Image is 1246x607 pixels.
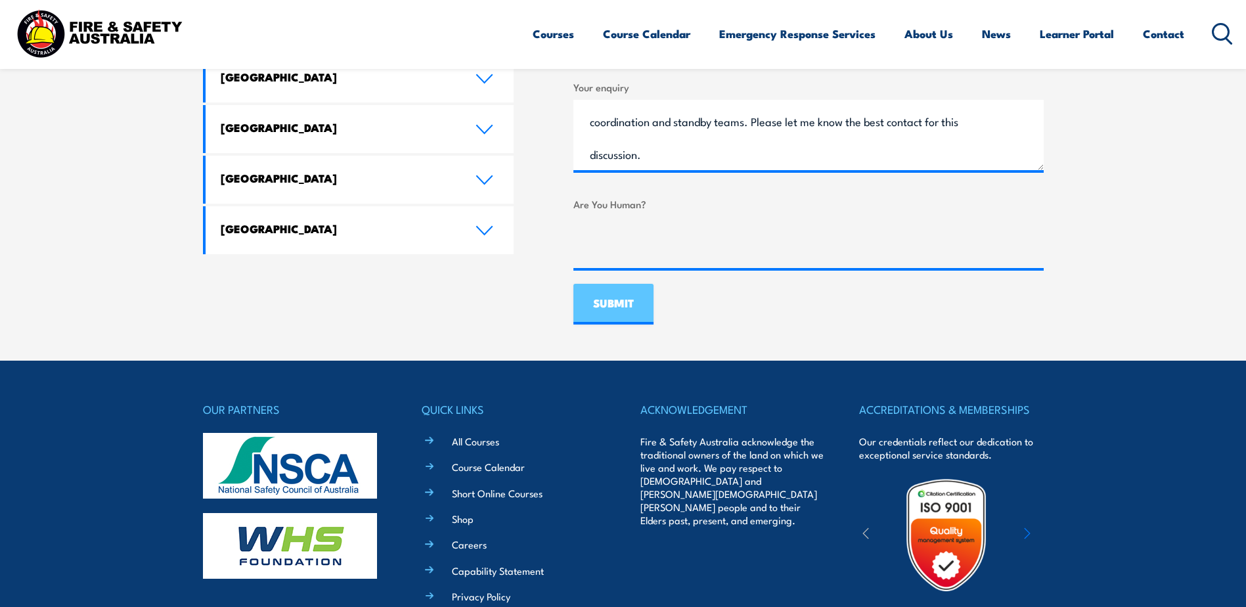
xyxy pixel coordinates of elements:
h4: QUICK LINKS [422,400,606,418]
a: Shop [452,512,474,526]
img: ewpa-logo [1004,512,1119,558]
a: Privacy Policy [452,589,510,603]
h4: OUR PARTNERS [203,400,387,418]
a: About Us [904,16,953,51]
a: Course Calendar [452,460,525,474]
label: Your enquiry [573,79,1044,95]
h4: [GEOGRAPHIC_DATA] [221,171,456,185]
h4: [GEOGRAPHIC_DATA] [221,70,456,84]
a: Courses [533,16,574,51]
a: Contact [1143,16,1184,51]
label: Are You Human? [573,196,1044,212]
a: Emergency Response Services [719,16,876,51]
h4: ACKNOWLEDGEMENT [640,400,824,418]
img: nsca-logo-footer [203,433,377,499]
a: Capability Statement [452,564,544,577]
a: [GEOGRAPHIC_DATA] [206,105,514,153]
a: News [982,16,1011,51]
h4: [GEOGRAPHIC_DATA] [221,120,456,135]
a: Careers [452,537,487,551]
img: whs-logo-footer [203,513,377,579]
p: Our credentials reflect our dedication to exceptional service standards. [859,435,1043,461]
p: Fire & Safety Australia acknowledge the traditional owners of the land on which we live and work.... [640,435,824,527]
img: Untitled design (19) [889,478,1004,593]
a: [GEOGRAPHIC_DATA] [206,156,514,204]
a: Learner Portal [1040,16,1114,51]
h4: [GEOGRAPHIC_DATA] [221,221,456,236]
input: SUBMIT [573,284,654,325]
a: [GEOGRAPHIC_DATA] [206,55,514,102]
h4: ACCREDITATIONS & MEMBERSHIPS [859,400,1043,418]
a: [GEOGRAPHIC_DATA] [206,206,514,254]
a: All Courses [452,434,499,448]
a: Course Calendar [603,16,690,51]
iframe: reCAPTCHA [573,217,773,268]
a: Short Online Courses [452,486,543,500]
